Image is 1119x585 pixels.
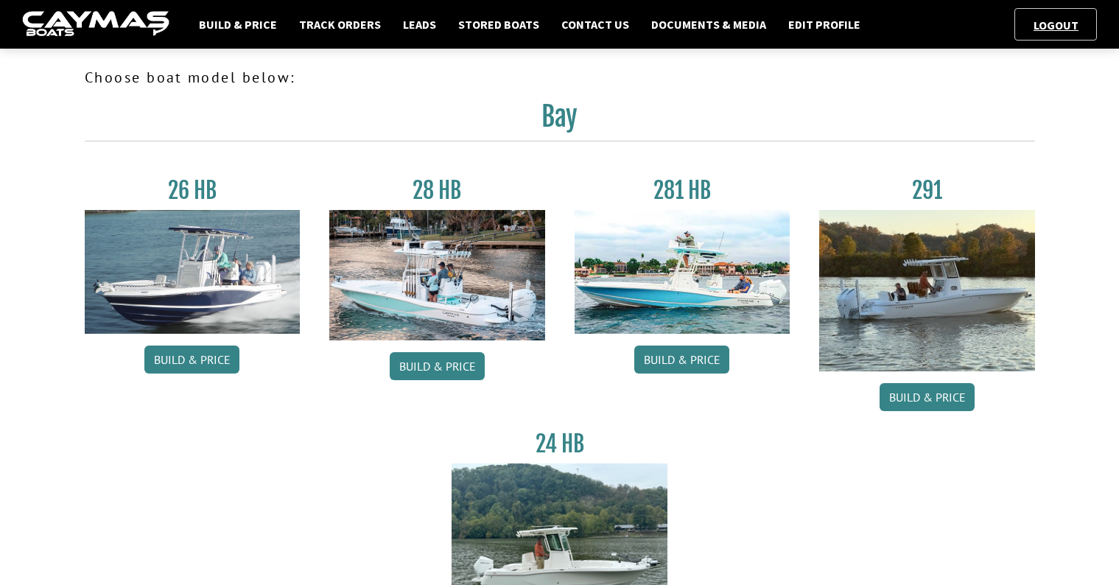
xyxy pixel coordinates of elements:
[880,383,975,411] a: Build & Price
[575,210,790,334] img: 28-hb-twin.jpg
[85,210,301,334] img: 26_new_photo_resized.jpg
[644,15,774,34] a: Documents & Media
[329,177,545,204] h3: 28 HB
[144,346,239,374] a: Build & Price
[396,15,443,34] a: Leads
[575,177,790,204] h3: 281 HB
[819,177,1035,204] h3: 291
[781,15,868,34] a: Edit Profile
[1026,18,1086,32] a: Logout
[192,15,284,34] a: Build & Price
[22,11,169,38] img: caymas-dealer-connect-2ed40d3bc7270c1d8d7ffb4b79bf05adc795679939227970def78ec6f6c03838.gif
[85,177,301,204] h3: 26 HB
[451,15,547,34] a: Stored Boats
[819,210,1035,371] img: 291_Thumbnail.jpg
[634,346,729,374] a: Build & Price
[85,100,1035,141] h2: Bay
[85,66,1035,88] p: Choose boat model below:
[554,15,636,34] a: Contact Us
[452,430,667,458] h3: 24 HB
[329,210,545,340] img: 28_hb_thumbnail_for_caymas_connect.jpg
[390,352,485,380] a: Build & Price
[292,15,388,34] a: Track Orders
